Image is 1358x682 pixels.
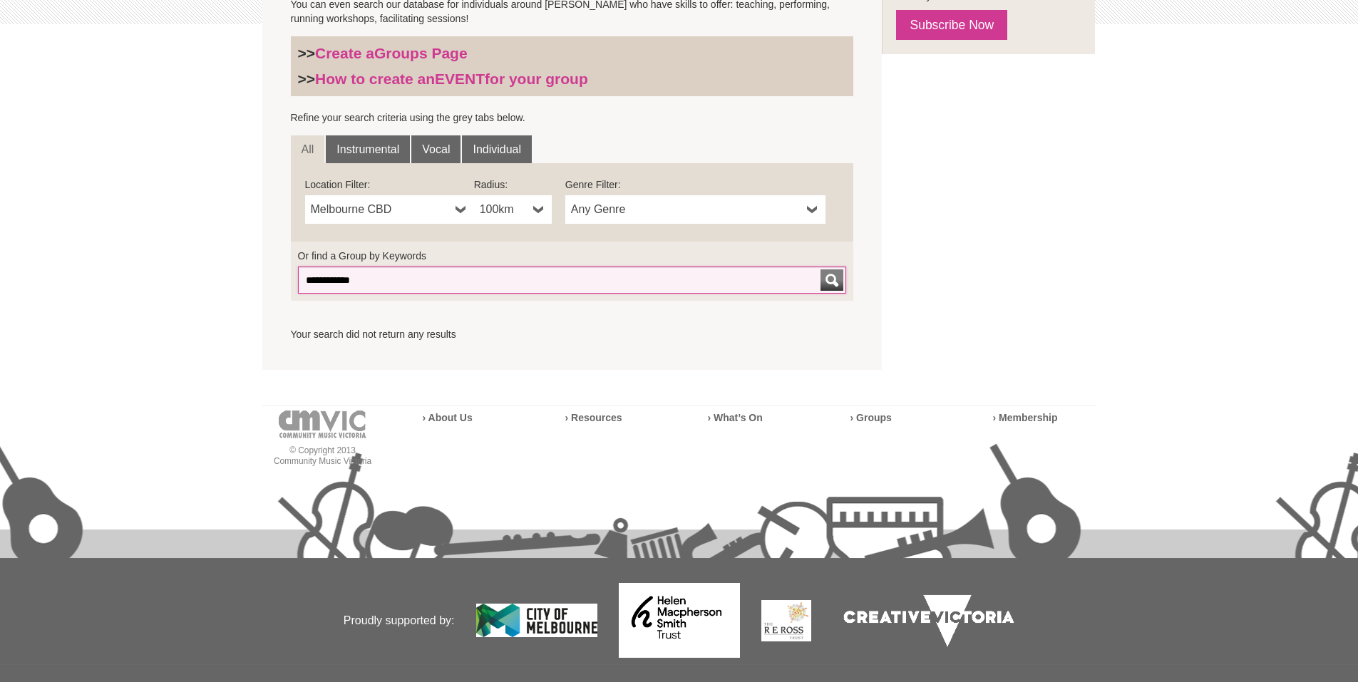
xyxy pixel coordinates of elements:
label: Or find a Group by Keywords [298,249,847,263]
img: Helen Macpherson Smith Trust [619,583,740,658]
p: Refine your search criteria using the grey tabs below. [291,110,854,125]
p: © Copyright 2013 Community Music Victoria [262,445,384,467]
a: › Groups [850,412,892,423]
a: All [291,135,325,164]
a: Vocal [411,135,461,164]
ul: Your search did not return any results [291,327,854,341]
a: Any Genre [565,195,825,224]
label: Location Filter: [305,177,474,192]
span: 100km [480,201,528,218]
a: Individual [462,135,532,164]
a: 100km [474,195,552,224]
img: cmvic-logo-footer.png [279,410,366,438]
a: Subscribe Now [896,10,1007,40]
h3: >> [298,70,847,88]
strong: Groups Page [374,45,468,61]
a: How to create anEVENTfor your group [315,71,588,87]
a: › What’s On [708,412,763,423]
h3: >> [298,44,847,63]
a: › Membership [993,412,1058,423]
img: City of Melbourne [476,604,597,637]
a: › About Us [423,412,473,423]
strong: EVENT [435,71,485,87]
label: Genre Filter: [565,177,825,192]
img: Creative Victoria Logo [833,584,1025,658]
label: Radius: [474,177,552,192]
span: Melbourne CBD [311,201,450,218]
a: Melbourne CBD [305,195,474,224]
p: Proudly supported by: [262,560,455,681]
a: Instrumental [326,135,410,164]
a: › Resources [565,412,622,423]
span: Any Genre [571,201,801,218]
a: Create aGroups Page [315,45,468,61]
img: The Re Ross Trust [761,600,811,641]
